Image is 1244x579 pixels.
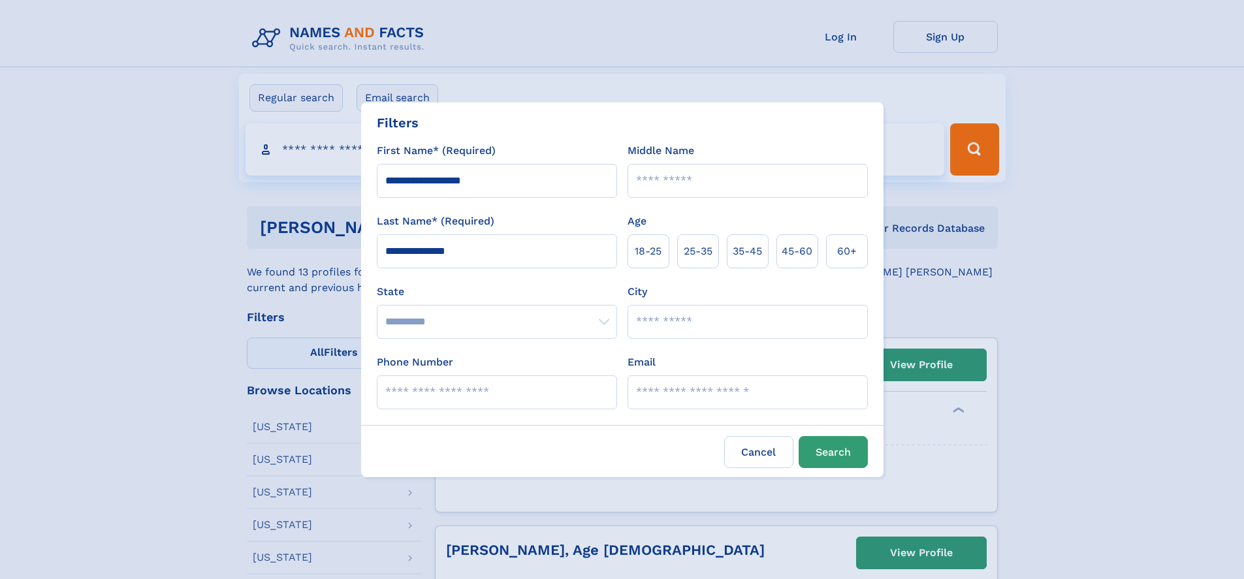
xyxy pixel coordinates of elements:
button: Search [799,436,868,468]
span: 18‑25 [635,243,662,259]
span: 60+ [837,243,857,259]
label: State [377,284,617,300]
div: Filters [377,113,419,133]
label: Age [628,213,646,229]
label: City [628,284,647,300]
label: Phone Number [377,354,453,370]
label: Email [628,354,656,370]
label: First Name* (Required) [377,143,496,159]
span: 45‑60 [782,243,812,259]
label: Middle Name [628,143,694,159]
label: Last Name* (Required) [377,213,494,229]
span: 25‑35 [684,243,712,259]
label: Cancel [724,436,793,468]
span: 35‑45 [733,243,762,259]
